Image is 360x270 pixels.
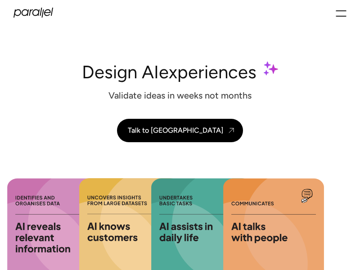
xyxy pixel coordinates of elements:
h1: Design AI [63,61,297,83]
p: Validate ideas in weeks not months [108,90,252,101]
span: experiences [159,61,278,83]
div: Talk to [GEOGRAPHIC_DATA] [128,126,223,135]
a: Talk to [GEOGRAPHIC_DATA] [117,119,243,142]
